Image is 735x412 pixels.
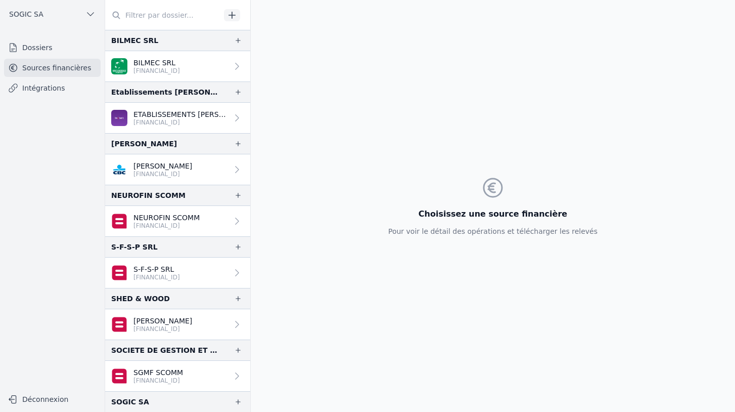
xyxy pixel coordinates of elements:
[133,170,192,178] p: [FINANCIAL_ID]
[133,118,228,127] p: [FINANCIAL_ID]
[105,6,220,24] input: Filtrer par dossier...
[133,325,192,333] p: [FINANCIAL_ID]
[133,222,200,230] p: [FINANCIAL_ID]
[111,58,127,74] img: BNP_BE_BUSINESS_GEBABEBB.png
[133,273,180,281] p: [FINANCIAL_ID]
[111,241,158,253] div: S-F-S-P SRL
[133,264,180,274] p: S-F-S-P SRL
[133,367,183,378] p: SGMF SCOMM
[111,86,218,98] div: Etablissements [PERSON_NAME] et fils [PERSON_NAME]
[133,109,228,119] p: ETABLISSEMENTS [PERSON_NAME] & F
[105,309,250,340] a: [PERSON_NAME] [FINANCIAL_ID]
[111,110,127,126] img: BEOBANK_CTBKBEBX.png
[4,391,101,407] button: Déconnexion
[111,368,127,384] img: belfius-1.png
[111,265,127,281] img: belfius-1.png
[133,316,192,326] p: [PERSON_NAME]
[111,344,218,356] div: SOCIETE DE GESTION ET DE MOYENS POUR FIDUCIAIRES SCS
[111,189,186,201] div: NEUROFIN SCOMM
[111,316,127,333] img: belfius-1.png
[105,206,250,236] a: NEUROFIN SCOMM [FINANCIAL_ID]
[105,51,250,81] a: BILMEC SRL [FINANCIAL_ID]
[4,6,101,22] button: SOGIC SA
[111,213,127,229] img: belfius-1.png
[4,79,101,97] a: Intégrations
[111,293,170,305] div: SHED & WOOD
[388,208,598,220] h3: Choisissez une source financière
[133,161,192,171] p: [PERSON_NAME]
[133,213,200,223] p: NEUROFIN SCOMM
[111,396,149,408] div: SOGIC SA
[9,9,43,19] span: SOGIC SA
[4,38,101,57] a: Dossiers
[111,138,177,150] div: [PERSON_NAME]
[105,258,250,288] a: S-F-S-P SRL [FINANCIAL_ID]
[111,161,127,178] img: CBC_CREGBEBB.png
[105,361,250,391] a: SGMF SCOMM [FINANCIAL_ID]
[4,59,101,77] a: Sources financières
[105,103,250,133] a: ETABLISSEMENTS [PERSON_NAME] & F [FINANCIAL_ID]
[133,377,183,385] p: [FINANCIAL_ID]
[111,34,158,47] div: BILMEC SRL
[105,154,250,185] a: [PERSON_NAME] [FINANCIAL_ID]
[133,67,180,75] p: [FINANCIAL_ID]
[388,226,598,236] p: Pour voir le détail des opérations et télécharger les relevés
[133,58,180,68] p: BILMEC SRL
